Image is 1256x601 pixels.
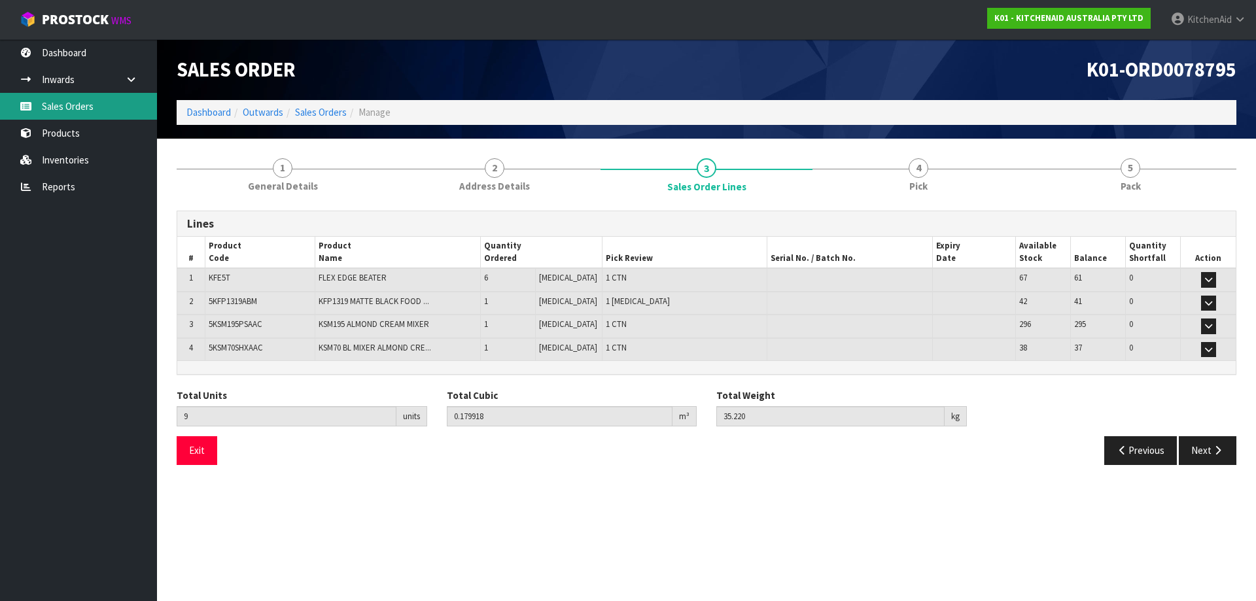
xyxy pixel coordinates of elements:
span: 37 [1074,342,1082,353]
span: 41 [1074,296,1082,307]
th: Expiry Date [933,237,1015,268]
span: 1 [484,318,488,330]
span: [MEDICAL_DATA] [539,318,597,330]
span: ProStock [42,11,109,28]
span: FLEX EDGE BEATER [319,272,387,283]
label: Total Units [177,388,227,402]
span: 3 [189,318,193,330]
span: 4 [909,158,928,178]
th: Product Name [315,237,481,268]
span: Address Details [459,179,530,193]
a: Sales Orders [295,106,347,118]
span: 1 [273,158,292,178]
a: Dashboard [186,106,231,118]
span: K01-ORD0078795 [1087,57,1236,82]
span: 1 [MEDICAL_DATA] [606,296,670,307]
button: Previous [1104,436,1177,464]
th: Pick Review [602,237,767,268]
span: 1 CTN [606,342,627,353]
span: 1 CTN [606,272,627,283]
span: KSM195 ALMOND CREAM MIXER [319,318,429,330]
span: Manage [358,106,391,118]
div: kg [945,406,967,427]
th: Serial No. / Batch No. [767,237,933,268]
span: 1 [484,296,488,307]
span: 42 [1019,296,1027,307]
span: 1 [189,272,193,283]
span: 61 [1074,272,1082,283]
span: 3 [697,158,716,178]
span: [MEDICAL_DATA] [539,272,597,283]
a: Outwards [243,106,283,118]
span: Sales Order [177,57,296,82]
span: [MEDICAL_DATA] [539,296,597,307]
span: 0 [1129,272,1133,283]
input: Total Cubic [447,406,673,426]
input: Total Weight [716,406,945,426]
span: 0 [1129,296,1133,307]
span: 4 [189,342,193,353]
div: units [396,406,427,427]
button: Exit [177,436,217,464]
span: General Details [248,179,318,193]
span: KFE5T [209,272,230,283]
span: 5KSM70SHXAAC [209,342,263,353]
span: Sales Order Lines [177,201,1236,475]
small: WMS [111,14,131,27]
th: # [177,237,205,268]
th: Balance [1070,237,1125,268]
span: 1 [484,342,488,353]
th: Action [1181,237,1236,268]
span: 67 [1019,272,1027,283]
button: Next [1179,436,1236,464]
span: 0 [1129,318,1133,330]
img: cube-alt.png [20,11,36,27]
span: 296 [1019,318,1031,330]
th: Quantity Shortfall [1125,237,1180,268]
span: KSM70 BL MIXER ALMOND CRE... [319,342,431,353]
input: Total Units [177,406,396,426]
th: Available Stock [1015,237,1070,268]
h3: Lines [187,218,1226,230]
label: Total Cubic [447,388,498,402]
div: m³ [672,406,697,427]
span: 5KSM195PSAAC [209,318,262,330]
span: Pack [1121,179,1141,193]
span: 295 [1074,318,1086,330]
th: Quantity Ordered [480,237,602,268]
span: [MEDICAL_DATA] [539,342,597,353]
span: 5 [1121,158,1140,178]
span: Pick [909,179,928,193]
span: 0 [1129,342,1133,353]
label: Total Weight [716,388,775,402]
span: 6 [484,272,488,283]
span: Sales Order Lines [667,180,746,194]
span: KFP1319 MATTE BLACK FOOD ... [319,296,429,307]
strong: K01 - KITCHENAID AUSTRALIA PTY LTD [994,12,1143,24]
span: KitchenAid [1187,13,1232,26]
span: 2 [485,158,504,178]
span: 5KFP1319ABM [209,296,257,307]
span: 1 CTN [606,318,627,330]
th: Product Code [205,237,315,268]
span: 2 [189,296,193,307]
span: 38 [1019,342,1027,353]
